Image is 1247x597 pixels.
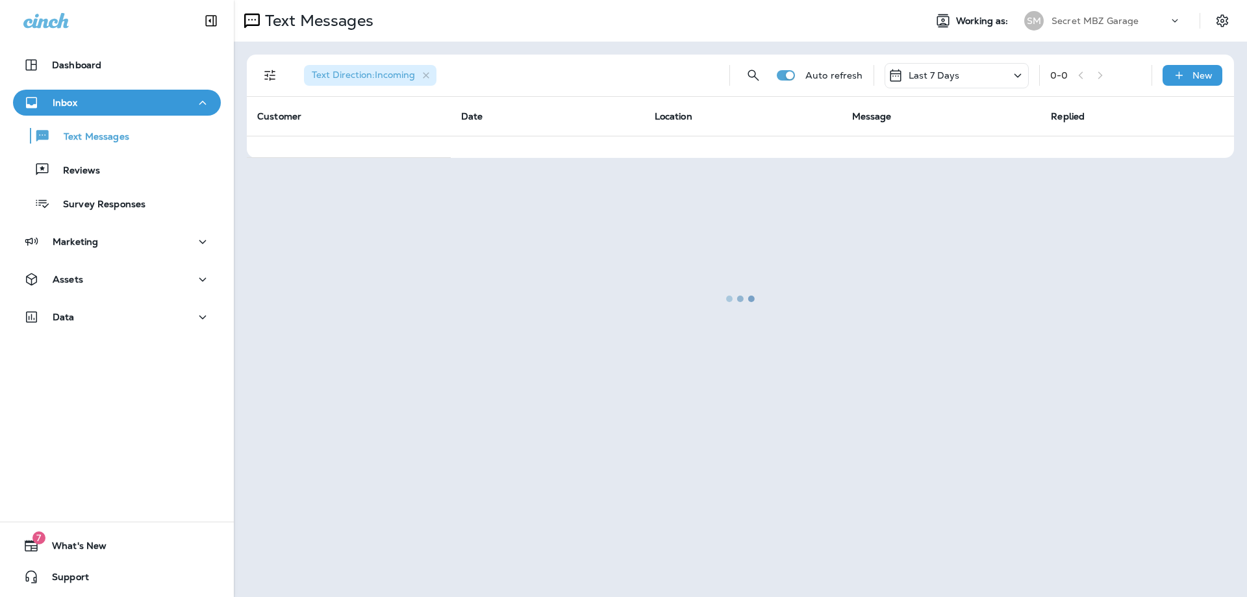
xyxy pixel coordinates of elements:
[13,266,221,292] button: Assets
[39,572,89,587] span: Support
[13,533,221,559] button: 7What's New
[39,540,107,556] span: What's New
[13,156,221,183] button: Reviews
[50,199,145,211] p: Survey Responses
[13,122,221,149] button: Text Messages
[32,531,45,544] span: 7
[13,229,221,255] button: Marketing
[53,236,98,247] p: Marketing
[13,564,221,590] button: Support
[13,52,221,78] button: Dashboard
[13,190,221,217] button: Survey Responses
[53,274,83,285] p: Assets
[50,165,100,177] p: Reviews
[52,60,101,70] p: Dashboard
[53,97,77,108] p: Inbox
[193,8,229,34] button: Collapse Sidebar
[13,90,221,116] button: Inbox
[13,304,221,330] button: Data
[51,131,129,144] p: Text Messages
[53,312,75,322] p: Data
[1192,70,1213,81] p: New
